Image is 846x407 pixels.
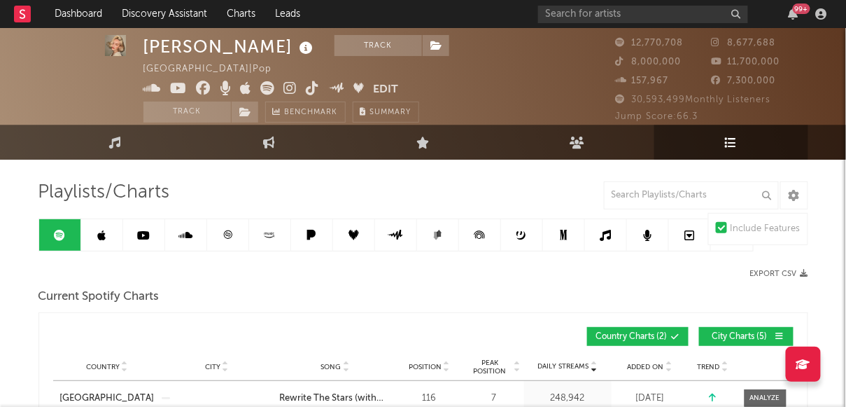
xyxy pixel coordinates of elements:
[708,333,773,341] span: City Charts ( 5 )
[712,57,780,67] span: 11,700,000
[793,4,810,14] div: 99 +
[699,327,794,346] button: City Charts(5)
[731,221,801,237] div: Include Features
[616,76,669,85] span: 157,967
[353,102,419,123] button: Summary
[596,333,668,341] span: Country Charts ( 2 )
[265,102,346,123] a: Benchmark
[143,61,288,78] div: [GEOGRAPHIC_DATA] | Pop
[750,270,808,278] button: Export CSV
[528,392,608,406] div: 248,942
[538,361,589,372] span: Daily Streams
[38,289,160,305] span: Current Spotify Charts
[616,112,698,121] span: Jump Score: 66.3
[285,104,338,121] span: Benchmark
[60,392,155,406] a: [GEOGRAPHIC_DATA]
[697,363,720,371] span: Trend
[468,392,521,406] div: 7
[712,76,776,85] span: 7,300,000
[321,363,341,371] span: Song
[280,392,391,406] a: Rewrite The Stars (with [PERSON_NAME] & [PERSON_NAME])
[616,57,682,67] span: 8,000,000
[789,8,798,20] button: 99+
[409,363,442,371] span: Position
[628,363,664,371] span: Added On
[143,102,231,123] button: Track
[398,392,461,406] div: 116
[615,392,685,406] div: [DATE]
[370,109,411,116] span: Summary
[616,39,684,48] span: 12,770,708
[587,327,689,346] button: Country Charts(2)
[334,35,422,56] button: Track
[712,39,776,48] span: 8,677,688
[86,363,120,371] span: Country
[38,184,170,201] span: Playlists/Charts
[373,81,398,99] button: Edit
[205,363,220,371] span: City
[604,181,779,209] input: Search Playlists/Charts
[468,359,512,375] span: Peak Position
[538,6,748,23] input: Search for artists
[143,35,317,58] div: [PERSON_NAME]
[616,95,771,104] span: 30,593,499 Monthly Listeners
